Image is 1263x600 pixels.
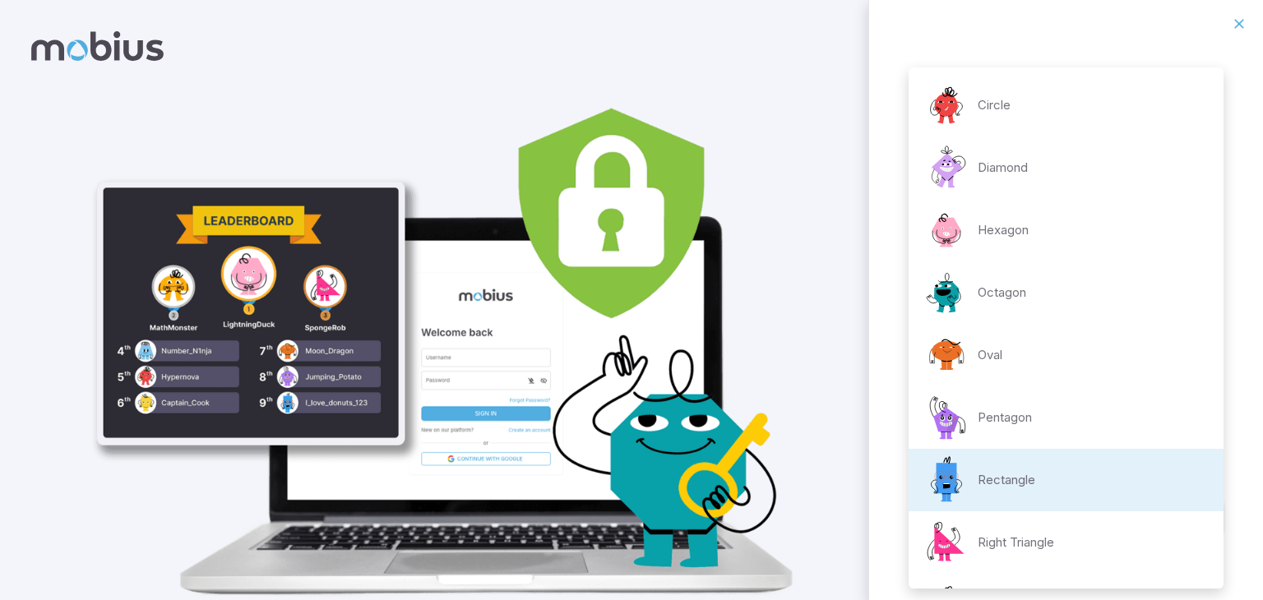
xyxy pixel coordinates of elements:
[922,205,971,255] img: hexagon.svg
[922,81,971,130] img: circle.svg
[922,143,971,192] img: diamond.svg
[922,455,971,505] img: rectangle.svg
[978,346,1002,364] p: Oval
[978,284,1026,302] p: Octagon
[978,159,1028,177] p: Diamond
[922,268,971,317] img: octagon.svg
[978,96,1011,114] p: Circle
[978,221,1029,239] p: Hexagon
[922,393,971,442] img: pentagon.svg
[978,408,1032,427] p: Pentagon
[922,518,971,567] img: right-triangle.svg
[922,330,971,380] img: oval.svg
[978,533,1054,552] p: Right Triangle
[978,471,1035,489] p: Rectangle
